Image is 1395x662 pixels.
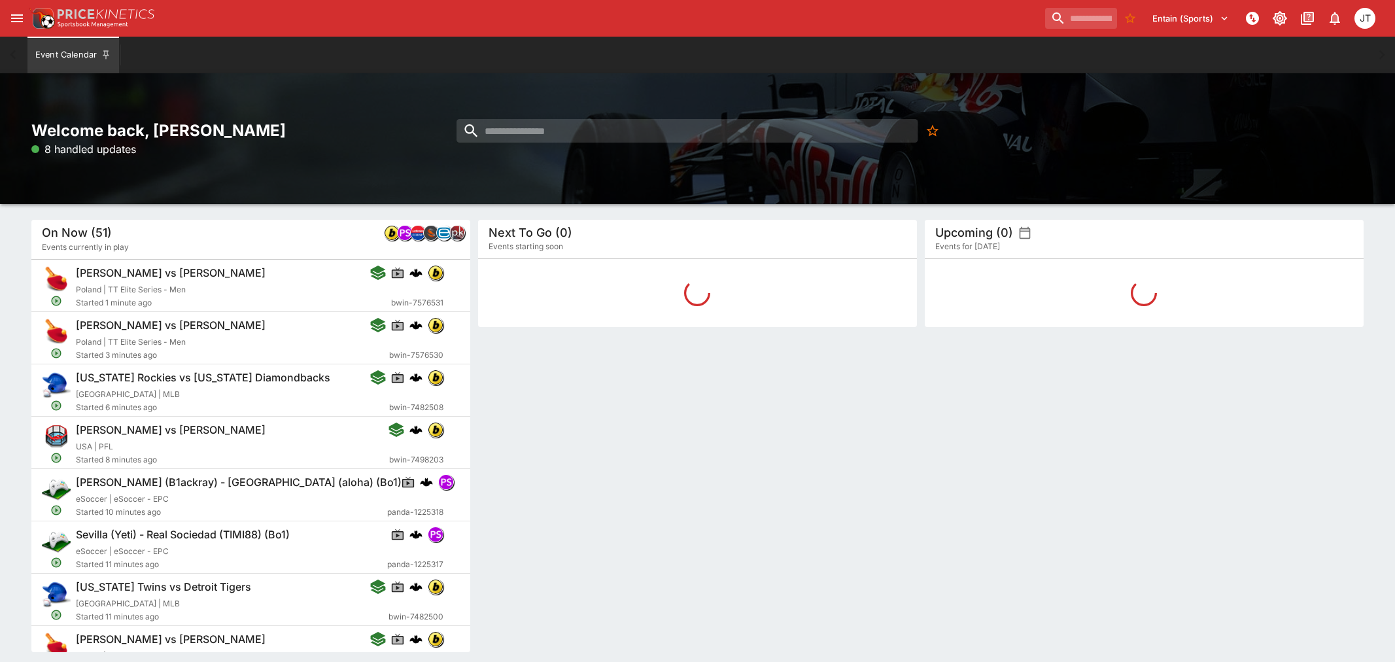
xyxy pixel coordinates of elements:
[423,225,439,241] div: sportingsolutions
[411,226,425,240] img: lclkafka.png
[449,225,465,241] div: pricekinetics
[428,318,443,332] img: bwin.png
[489,240,563,253] span: Events starting soon
[450,226,464,240] img: pricekinetics.png
[409,528,422,541] div: cerberus
[436,225,452,241] div: betradar
[409,371,422,384] img: logo-cerberus.svg
[921,119,944,143] button: No Bookmarks
[5,7,29,30] button: open drawer
[1351,4,1379,33] button: Joshua Thomson
[428,370,443,385] div: bwin
[42,579,71,608] img: baseball.png
[489,225,572,240] h5: Next To Go (0)
[1296,7,1319,30] button: Documentation
[428,265,443,281] div: bwin
[398,226,412,240] img: pandascore.png
[409,528,422,541] img: logo-cerberus.svg
[389,401,443,414] span: bwin-7482508
[42,225,112,240] h5: On Now (51)
[76,423,266,437] h6: [PERSON_NAME] vs [PERSON_NAME]
[1145,8,1237,29] button: Select Tenant
[1018,226,1031,239] button: settings
[50,400,62,411] svg: Open
[42,265,71,294] img: table_tennis.png
[42,241,129,254] span: Events currently in play
[76,610,388,623] span: Started 11 minutes ago
[428,317,443,333] div: bwin
[397,225,413,241] div: pandascore
[50,452,62,464] svg: Open
[76,494,169,504] span: eSoccer | eSoccer - EPC
[50,557,62,568] svg: Open
[428,527,443,542] img: pandascore.png
[428,632,443,646] img: bwin.png
[76,296,391,309] span: Started 1 minute ago
[58,22,128,27] img: Sportsbook Management
[76,266,266,280] h6: [PERSON_NAME] vs [PERSON_NAME]
[409,371,422,384] div: cerberus
[409,633,422,646] img: logo-cerberus.svg
[1120,8,1141,29] button: No Bookmarks
[428,422,443,438] div: bwin
[428,370,443,385] img: bwin.png
[1323,7,1347,30] button: Notifications
[50,504,62,516] svg: Open
[424,226,438,240] img: sportingsolutions.jpeg
[387,558,443,571] span: panda-1225317
[29,5,55,31] img: PriceKinetics Logo
[31,141,136,157] p: 8 handled updates
[42,317,71,346] img: table_tennis.png
[428,266,443,280] img: bwin.png
[76,546,169,556] span: eSoccer | eSoccer - EPC
[384,225,400,241] div: bwin
[58,9,154,19] img: PriceKinetics
[42,422,71,451] img: mma.png
[1241,7,1264,30] button: NOT Connected to PK
[410,225,426,241] div: lclkafka
[76,371,330,385] h6: [US_STATE] Rockies vs [US_STATE] Diamondbacks
[76,453,389,466] span: Started 8 minutes ago
[76,558,387,571] span: Started 11 minutes ago
[428,423,443,437] img: bwin.png
[389,349,443,362] span: bwin-7576530
[42,370,71,398] img: baseball.png
[409,423,422,436] div: cerberus
[388,610,443,623] span: bwin-7482500
[428,580,443,594] img: bwin.png
[428,579,443,595] div: bwin
[387,506,443,519] span: panda-1225318
[409,423,422,436] img: logo-cerberus.svg
[76,633,266,646] h6: [PERSON_NAME] vs [PERSON_NAME]
[42,474,71,503] img: esports.png
[935,225,1013,240] h5: Upcoming (0)
[428,527,443,542] div: pandascore
[76,389,180,399] span: [GEOGRAPHIC_DATA] | MLB
[76,599,180,608] span: [GEOGRAPHIC_DATA] | MLB
[409,580,422,593] div: cerberus
[409,319,422,332] img: logo-cerberus.svg
[438,474,454,490] div: pandascore
[409,319,422,332] div: cerberus
[76,528,290,542] h6: Sevilla (Yeti) - Real Sociedad (TIMI88) (Bo1)
[1354,8,1375,29] div: Joshua Thomson
[420,476,433,489] div: cerberus
[456,119,918,143] input: search
[50,347,62,359] svg: Open
[76,401,389,414] span: Started 6 minutes ago
[409,633,422,646] div: cerberus
[50,609,62,621] svg: Open
[76,651,186,661] span: Poland | TT Elite Series - Men
[439,475,453,489] img: pandascore.png
[76,476,402,489] h6: [PERSON_NAME] (B1ackray) - [GEOGRAPHIC_DATA] (aloha) (Bo1)
[42,527,71,555] img: esports.png
[76,319,266,332] h6: [PERSON_NAME] vs [PERSON_NAME]
[389,453,443,466] span: bwin-7498203
[76,349,389,362] span: Started 3 minutes ago
[42,631,71,660] img: table_tennis.png
[428,631,443,647] div: bwin
[409,266,422,279] img: logo-cerberus.svg
[76,506,387,519] span: Started 10 minutes ago
[391,296,443,309] span: bwin-7576531
[437,226,451,240] img: betradar.png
